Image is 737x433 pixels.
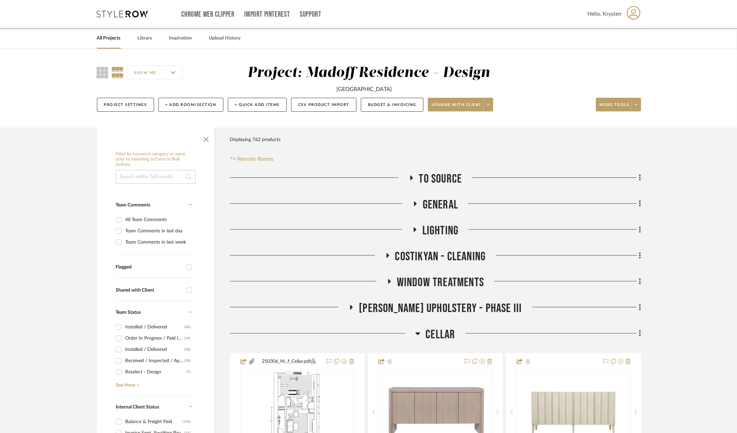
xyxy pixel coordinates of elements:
[419,172,462,186] span: To Source
[97,98,154,112] button: Project Settings
[336,85,392,93] div: [GEOGRAPHIC_DATA]
[185,333,191,344] div: (29)
[125,214,191,225] div: All Team Comments
[116,264,183,270] div: Flagged
[588,10,622,18] span: Hello, Krysten
[428,98,493,111] button: Share with client
[230,155,274,163] button: Reorder Rooms
[248,66,490,80] div: Project: Madoff Residence - Design
[114,377,192,388] a: See More +
[158,98,223,112] button: + Add Room/Section
[359,301,522,316] span: [PERSON_NAME] Upholstery - Phase III
[125,344,185,355] div: Installed / Delivered
[596,98,641,111] button: More tools
[182,12,235,17] a: Chrome Web Clipper
[125,322,185,333] div: Installed / Delivered
[116,288,183,293] div: Shared with Client
[228,98,287,112] button: + Quick Add Items
[397,275,484,290] span: Window Treatments
[97,34,121,43] a: All Projects
[237,155,273,163] span: Reorder Rooms
[125,226,191,236] div: Team Comments in last day
[185,322,191,333] div: (66)
[125,367,187,377] div: Reselect - Design
[125,333,185,344] div: Order In Progress / Paid In Full w/ Freight, No Balance due
[187,367,191,377] div: (7)
[116,203,151,207] span: Team Comments
[244,12,290,17] a: Import Pinterest
[361,98,423,112] button: Budget & Invoicing
[230,133,281,146] div: Displaying 762 products
[125,355,185,366] div: Received / Inspected / Approved
[138,34,152,43] a: Library
[116,170,196,184] input: Search within 762 results
[422,223,459,238] span: Lighting
[185,344,191,355] div: (28)
[423,198,458,212] span: General
[125,237,191,248] div: Team Comments in last week
[116,310,141,315] span: Team Status
[116,152,196,168] h6: Filter by keyword, category or name prior to exporting to Excel or Bulk Actions
[432,102,482,112] span: Share with client
[183,416,191,427] div: (136)
[600,102,630,112] span: More tools
[116,405,160,409] span: Internal Client Status
[255,358,322,366] button: 250306_M...f_Cellar.pdf
[425,327,455,342] span: Cellar
[209,34,241,43] a: Upload History
[291,98,356,112] button: CSV Product Import
[125,416,183,427] div: Balance & Freight Paid
[300,12,321,17] a: Support
[169,34,192,43] a: Inspiration
[185,355,191,366] div: (18)
[395,249,486,264] span: Costikyan - Cleaning
[199,131,213,145] button: Close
